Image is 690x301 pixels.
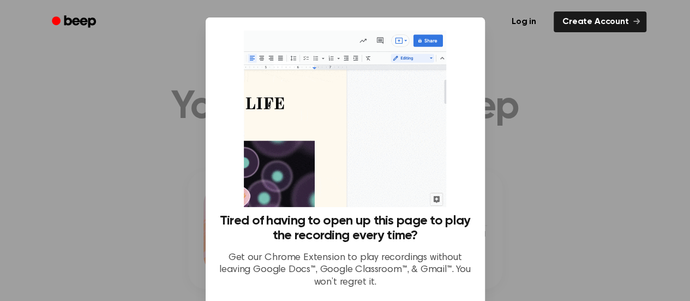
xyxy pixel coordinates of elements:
a: Log in [501,9,547,34]
p: Get our Chrome Extension to play recordings without leaving Google Docs™, Google Classroom™, & Gm... [219,252,472,289]
h3: Tired of having to open up this page to play the recording every time? [219,214,472,243]
img: Beep extension in action [244,31,446,207]
a: Create Account [554,11,646,32]
a: Beep [44,11,106,33]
